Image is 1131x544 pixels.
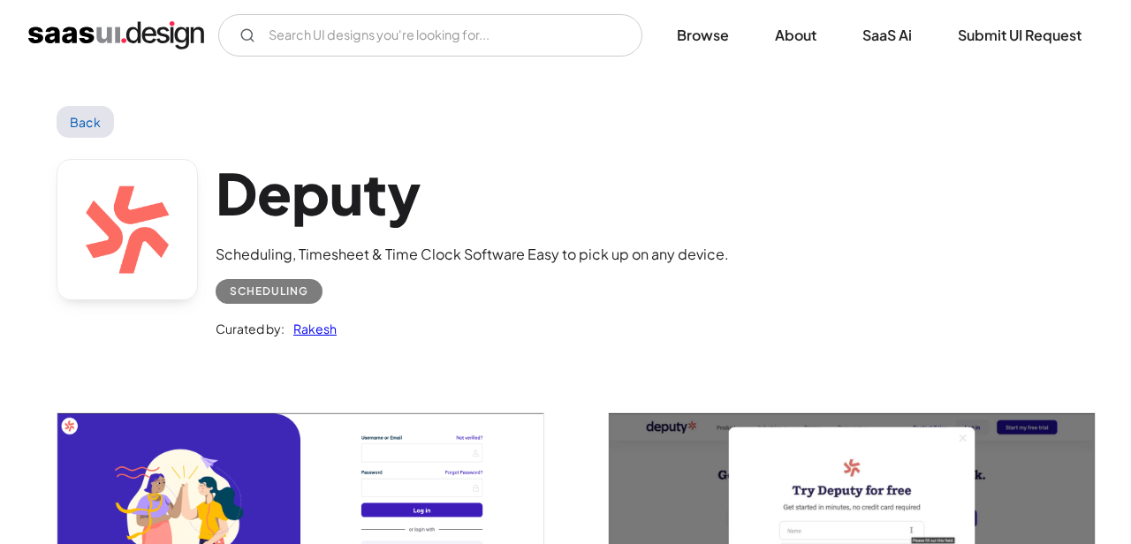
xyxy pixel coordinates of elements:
a: home [28,21,204,49]
div: Curated by: [216,318,285,339]
h1: Deputy [216,159,729,227]
form: Email Form [218,14,642,57]
div: Scheduling [230,281,308,302]
a: Submit UI Request [937,16,1103,55]
input: Search UI designs you're looking for... [218,14,642,57]
a: Rakesh [285,318,337,339]
a: Back [57,106,114,138]
a: SaaS Ai [841,16,933,55]
a: About [754,16,838,55]
a: Browse [656,16,750,55]
div: Scheduling, Timesheet & Time Clock Software Easy to pick up on any device. [216,244,729,265]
